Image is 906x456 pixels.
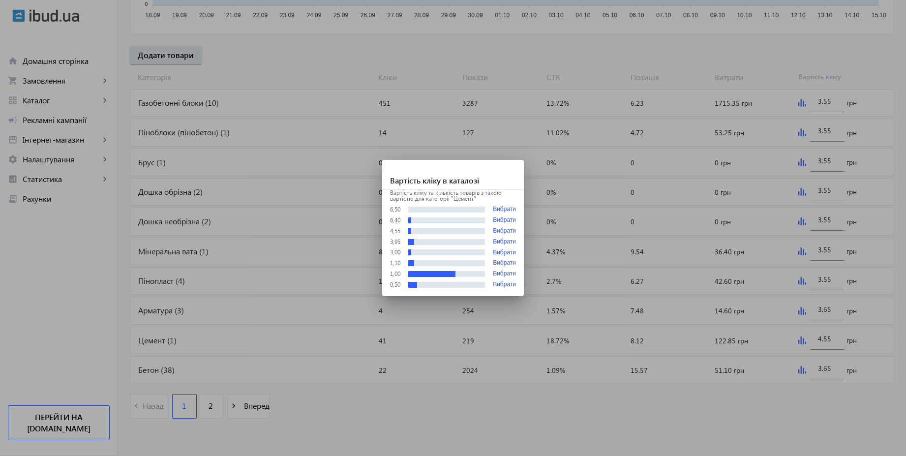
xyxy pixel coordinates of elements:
div: 4,55 [390,228,400,234]
button: Вибрати [493,228,516,235]
button: Вибрати [493,281,516,288]
button: Вибрати [493,271,516,277]
div: 3,00 [390,249,400,255]
button: Вибрати [493,249,516,256]
div: 6,50 [390,207,400,213]
div: 3,95 [390,239,400,245]
button: Вибрати [493,260,516,267]
button: Вибрати [493,217,516,224]
div: 1,10 [390,260,400,266]
div: 1,00 [390,271,400,277]
button: Вибрати [493,239,516,245]
p: Вартість кліку та кількість товарів з такою вартістю для категорії "Цемент" [390,190,516,202]
div: 0,50 [390,282,400,288]
h1: Вартість кліку в каталозі [382,160,524,190]
div: 6,40 [390,217,400,223]
button: Вибрати [493,206,516,213]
